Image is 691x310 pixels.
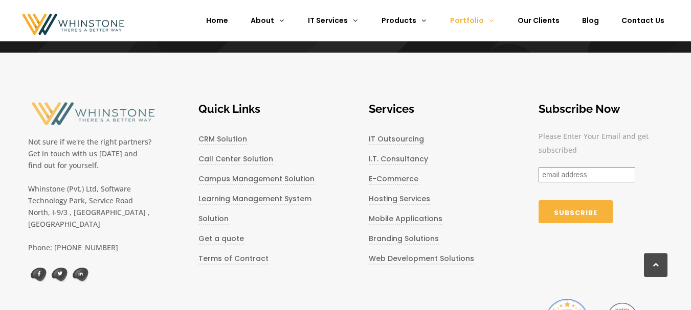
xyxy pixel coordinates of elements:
a: E-Commerce [369,174,418,185]
a: Mobile Applications [369,213,442,225]
a: Web Development Solutions [369,253,474,265]
span: Contact Us [621,15,664,26]
input: Subscribe [539,200,613,223]
p: Please Enter Your Email and get subscribed [539,129,663,167]
h4: Quick Links [198,101,323,116]
h4: Services [369,101,493,116]
a: Campus Management Solution [198,174,315,185]
p: Not sure if we're the right partners? Get in touch with us [DATE] and find out for yourself. [28,130,152,171]
img: logo [28,268,47,282]
iframe: Chat Widget [640,261,691,310]
p: Phone: [PHONE_NUMBER] [28,242,152,253]
input: email address [539,167,635,182]
a: Branding Solutions [369,233,439,245]
img: logo [49,268,68,282]
span: About [251,15,274,26]
p: North, I-9/3 , [GEOGRAPHIC_DATA] , [GEOGRAPHIC_DATA] [28,206,152,230]
span: Blog [582,15,599,26]
span: IT Services [308,15,348,26]
h4: Subscribe now [539,101,663,116]
span: Our Clients [518,15,560,26]
img: footer-main-logo.png [28,101,155,126]
a: Terms of Contract [198,253,269,265]
a: Get a quote [198,233,244,245]
span: Home [206,15,228,26]
span: Products [382,15,416,26]
iframe: _grecaptcha_ready2 [539,244,663,269]
a: Hosting Services [369,194,430,205]
p: Whinstone (Pvt.) Ltd, Software Technology Park, Service Road [28,183,152,206]
a: I.T. Consultancy [369,154,428,165]
a: IT Outsourcing [369,134,424,145]
a: CRM Solution [198,134,247,145]
img: logo [70,268,89,282]
span: Portfolio [450,15,484,26]
a: Learning Management System Solution [198,194,311,225]
a: Call Center Solution [198,154,273,165]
